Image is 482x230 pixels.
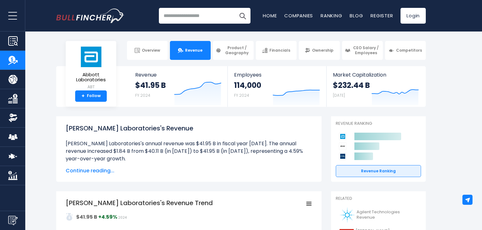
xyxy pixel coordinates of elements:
a: Competitors [385,41,426,60]
span: Financials [269,48,290,53]
small: [DATE] [333,93,345,98]
img: Abbott Laboratories competitors logo [339,133,346,140]
a: Employees 114,000 FY 2024 [228,66,326,107]
strong: $41.95 B [76,213,97,221]
img: Ownership [8,113,18,123]
a: Companies [284,12,313,19]
h1: [PERSON_NAME] Laboratories's Revenue [66,124,312,133]
a: Market Capitalization $232.44 B [DATE] [327,66,425,107]
button: Search [235,8,250,24]
span: Employees [234,72,320,78]
tspan: [PERSON_NAME] Laboratories's Revenue Trend [66,198,213,207]
strong: +4.59% [98,213,117,221]
a: Go to homepage [56,9,124,23]
p: Revenue Ranking [336,121,421,126]
span: Ownership [312,48,334,53]
a: Overview [127,41,168,60]
strong: 114,000 [234,80,261,90]
span: Revenue [135,72,221,78]
strong: $41.95 B [135,80,166,90]
a: Revenue $41.95 B FY 2024 [129,66,228,107]
small: ABT [71,84,111,90]
span: 2024 [118,215,127,220]
li: [PERSON_NAME] Laboratories's annual revenue was $41.95 B in fiscal year [DATE]. The annual revenu... [66,140,312,163]
span: Product / Geography [223,45,251,55]
span: Continue reading... [66,167,312,175]
span: Revenue [185,48,202,53]
a: Financials [256,41,297,60]
a: Register [371,12,393,19]
small: FY 2024 [135,93,150,98]
a: Agilent Technologies Revenue [336,206,421,224]
span: Overview [142,48,160,53]
img: Stryker Corporation competitors logo [339,142,346,150]
a: CEO Salary / Employees [342,41,383,60]
img: Boston Scientific Corporation competitors logo [339,152,346,160]
img: Bullfincher logo [56,9,124,23]
a: Ownership [299,41,340,60]
strong: + [81,93,85,99]
small: FY 2024 [234,93,249,98]
img: addasd [66,213,73,221]
strong: $232.44 B [333,80,370,90]
a: Product / Geography [213,41,254,60]
a: Revenue [170,41,211,60]
span: CEO Salary / Employees [352,45,380,55]
a: Revenue Ranking [336,165,421,177]
span: Competitors [396,48,422,53]
span: Abbott Laboratories [71,72,111,83]
p: Related [336,196,421,201]
a: Abbott Laboratories ABT [70,46,111,90]
a: Blog [350,12,363,19]
a: Ranking [321,12,342,19]
a: Login [401,8,426,24]
img: A logo [340,208,355,222]
a: Home [263,12,277,19]
span: Market Capitalization [333,72,419,78]
a: +Follow [75,90,107,102]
